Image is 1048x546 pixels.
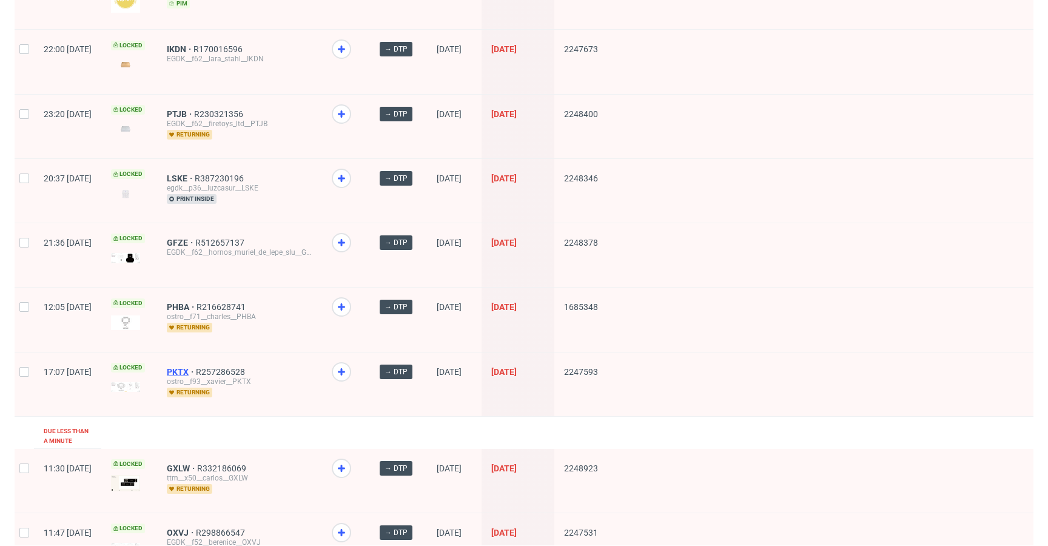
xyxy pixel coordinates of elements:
[167,109,194,119] a: PTJB
[437,174,462,183] span: [DATE]
[385,173,408,184] span: → DTP
[437,109,462,119] span: [DATE]
[167,119,312,129] div: EGDK__f62__firetoys_ltd__PTJB
[44,238,92,248] span: 21:36 [DATE]
[491,109,517,119] span: [DATE]
[111,234,145,243] span: Locked
[111,105,145,115] span: Locked
[564,528,598,538] span: 2247531
[167,44,193,54] a: IKDN
[167,367,196,377] a: PKTX
[167,528,196,538] a: OXVJ
[167,377,312,386] div: ostro__f93__xavier__PKTX
[385,463,408,474] span: → DTP
[111,169,145,179] span: Locked
[44,109,92,119] span: 23:20 [DATE]
[195,238,247,248] a: R512657137
[491,367,517,377] span: [DATE]
[44,426,92,446] div: Due less than a minute
[167,174,195,183] a: LSKE
[44,302,92,312] span: 12:05 [DATE]
[491,302,517,312] span: [DATE]
[564,44,598,54] span: 2247673
[491,238,517,248] span: [DATE]
[111,382,140,393] img: version_two_editor_design.png
[385,302,408,312] span: → DTP
[437,367,462,377] span: [DATE]
[491,174,517,183] span: [DATE]
[194,109,246,119] a: R230321356
[111,363,145,372] span: Locked
[385,109,408,120] span: → DTP
[111,121,140,137] img: version_two_editor_design
[564,463,598,473] span: 2248923
[167,194,217,204] span: print inside
[167,238,195,248] a: GFZE
[167,463,197,473] a: GXLW
[167,248,312,257] div: EGDK__f62__hornos_muriel_de_lepe_slu__GFZE
[111,475,140,491] img: version_two_editor_design.png
[167,388,212,397] span: returning
[564,109,598,119] span: 2248400
[437,528,462,538] span: [DATE]
[564,302,598,312] span: 1685348
[111,253,140,263] img: version_two_editor_design.png
[196,528,247,538] a: R298866547
[437,44,462,54] span: [DATE]
[491,463,517,473] span: [DATE]
[437,463,462,473] span: [DATE]
[44,528,92,538] span: 11:47 [DATE]
[44,44,92,54] span: 22:00 [DATE]
[564,174,598,183] span: 2248346
[491,528,517,538] span: [DATE]
[167,302,196,312] a: PHBA
[385,527,408,538] span: → DTP
[167,183,312,193] div: egdk__p36__luzcasur__LSKE
[111,41,145,50] span: Locked
[167,54,312,64] div: EGDK__f62__lara_stahl__IKDN
[385,44,408,55] span: → DTP
[111,459,145,469] span: Locked
[385,366,408,377] span: → DTP
[195,174,246,183] a: R387230196
[197,463,249,473] a: R332186069
[111,186,140,202] img: version_two_editor_design.png
[167,323,212,332] span: returning
[167,312,312,322] div: ostro__f71__charles__PHBA
[491,44,517,54] span: [DATE]
[564,238,598,248] span: 2248378
[193,44,245,54] a: R170016596
[44,463,92,473] span: 11:30 [DATE]
[111,315,140,330] img: data
[111,524,145,533] span: Locked
[437,302,462,312] span: [DATE]
[385,237,408,248] span: → DTP
[111,56,140,73] img: version_two_editor_design
[437,238,462,248] span: [DATE]
[111,298,145,308] span: Locked
[196,367,247,377] a: R257286528
[564,367,598,377] span: 2247593
[167,130,212,140] span: returning
[44,174,92,183] span: 20:37 [DATE]
[196,302,248,312] a: R216628741
[44,367,92,377] span: 17:07 [DATE]
[167,473,312,483] div: ttm__x50__carlos__GXLW
[167,484,212,494] span: returning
